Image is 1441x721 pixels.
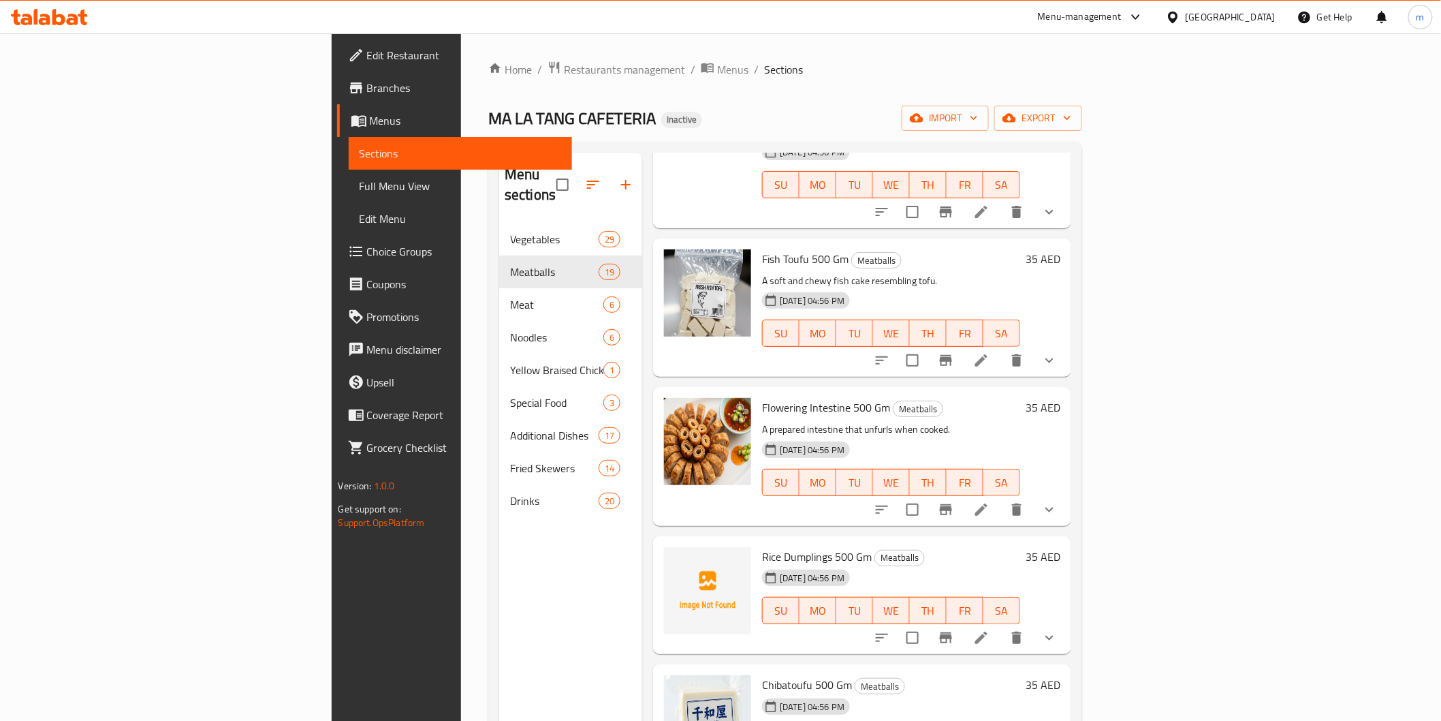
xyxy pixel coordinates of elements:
li: / [691,61,695,78]
span: Inactive [661,114,702,125]
div: Menu-management [1038,9,1122,25]
span: Version: [338,477,372,495]
div: Yellow Braised Chicken Rice1 [499,354,642,386]
span: MO [805,324,831,343]
button: SU [762,320,799,347]
button: TH [910,597,947,624]
a: Full Menu View [349,170,572,202]
span: Rice Dumplings 500 Gm [762,547,872,567]
button: sort-choices [866,622,898,654]
span: Choice Groups [367,243,561,260]
button: SU [762,171,799,198]
p: A soft and chewy fish cake resembling tofu. [762,273,1020,290]
span: TH [915,473,941,493]
span: SA [989,324,1015,343]
span: Vegetables [510,231,599,247]
img: Fish Toufu 500 Gm [664,249,751,337]
div: items [599,493,620,509]
div: [GEOGRAPHIC_DATA] [1186,10,1276,25]
button: SA [983,469,1020,496]
nav: Menu sections [499,217,642,523]
span: WE [878,175,904,195]
span: SA [989,601,1015,621]
a: Coverage Report [337,399,572,431]
span: Sections [360,145,561,162]
span: Coverage Report [367,407,561,423]
button: WE [873,597,910,624]
div: Yellow Braised Chicken Rice [510,362,603,378]
div: Meatballs [510,264,599,280]
button: show more [1033,493,1066,526]
button: Branch-specific-item [930,493,962,526]
svg: Show Choices [1041,204,1058,220]
svg: Show Choices [1041,502,1058,518]
span: WE [878,473,904,493]
span: Get support on: [338,500,401,518]
span: SA [989,175,1015,195]
span: [DATE] 04:56 PM [774,294,850,307]
div: items [603,362,620,378]
span: import [913,110,978,127]
button: TU [836,597,873,624]
span: Restaurants management [564,61,685,78]
button: MO [799,320,836,347]
span: SU [768,324,794,343]
span: SU [768,473,794,493]
span: 1.0.0 [374,477,395,495]
a: Edit Restaurant [337,39,572,72]
span: WE [878,601,904,621]
div: items [603,296,620,313]
span: [DATE] 04:56 PM [774,701,850,714]
span: Noodles [510,329,603,346]
span: TH [915,175,941,195]
button: delete [1000,622,1033,654]
button: FR [947,469,983,496]
span: TH [915,601,941,621]
a: Sections [349,137,572,170]
div: Meatballs [851,252,902,269]
svg: Show Choices [1041,352,1058,369]
span: Chibatoufu 500 Gm [762,675,852,695]
div: Meatballs [893,401,943,417]
nav: breadcrumb [488,61,1082,78]
a: Menus [337,104,572,137]
div: items [603,329,620,346]
a: Coupons [337,268,572,301]
div: items [599,231,620,247]
button: WE [873,171,910,198]
div: Drinks [510,493,599,509]
button: FR [947,597,983,624]
span: Meatballs [855,679,904,694]
div: Meat [510,296,603,313]
span: 20 [599,495,620,508]
a: Edit menu item [973,502,989,518]
span: 3 [604,397,620,410]
span: Select to update [898,624,927,652]
button: SU [762,469,799,496]
a: Upsell [337,366,572,399]
button: WE [873,320,910,347]
button: TU [836,320,873,347]
span: MA LA TANG CAFETERIA [488,103,656,134]
button: delete [1000,493,1033,526]
button: TH [910,171,947,198]
span: Upsell [367,374,561,390]
span: Additional Dishes [510,427,599,444]
span: [DATE] 04:56 PM [774,572,850,585]
button: FR [947,320,983,347]
span: Sort sections [577,168,609,201]
span: Meatballs [875,550,924,566]
span: export [1005,110,1071,127]
span: Select all sections [548,170,577,199]
a: Edit menu item [973,630,989,646]
button: SA [983,171,1020,198]
img: Rice Dumplings 500 Gm [664,547,751,634]
span: 19 [599,266,620,279]
a: Branches [337,72,572,104]
span: Branches [367,80,561,96]
a: Edit menu item [973,352,989,369]
span: MO [805,601,831,621]
div: Drinks20 [499,485,642,517]
span: Meatballs [893,401,943,417]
